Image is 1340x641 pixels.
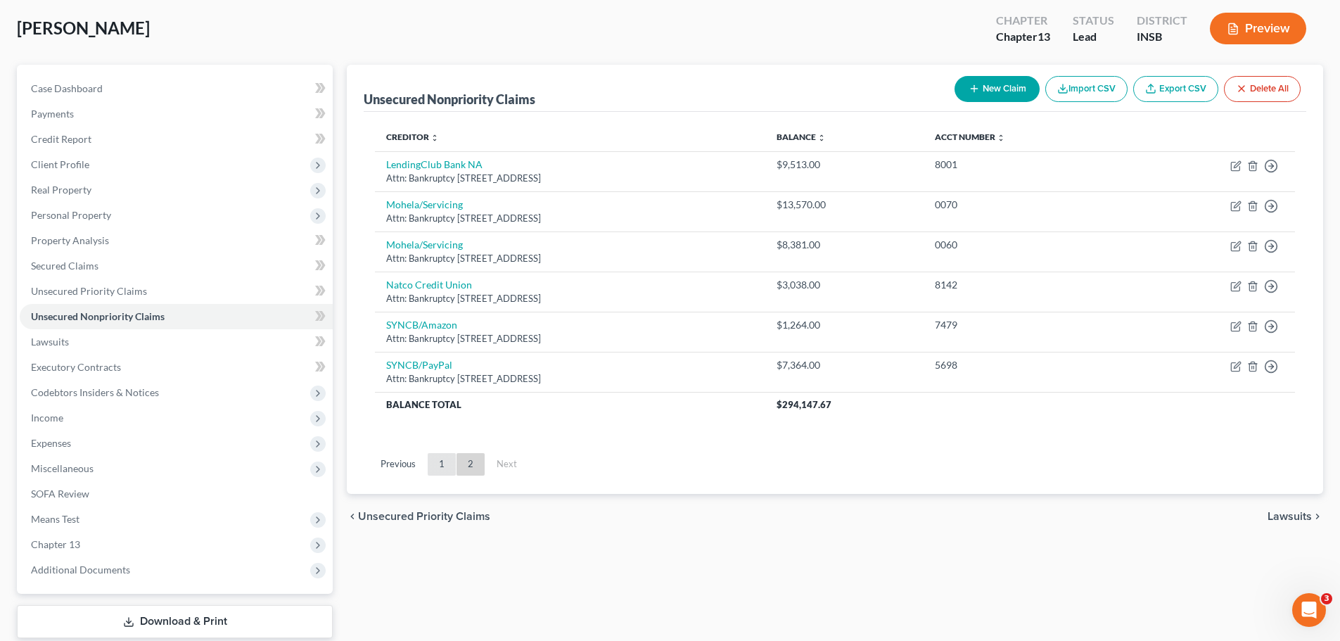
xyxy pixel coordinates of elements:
[20,481,333,507] a: SOFA Review
[777,358,912,372] div: $7,364.00
[31,234,109,246] span: Property Analysis
[31,462,94,474] span: Miscellaneous
[955,76,1040,102] button: New Claim
[347,511,490,522] button: chevron_left Unsecured Priority Claims
[386,212,754,225] div: Attn: Bankruptcy [STREET_ADDRESS]
[31,564,130,576] span: Additional Documents
[777,158,912,172] div: $9,513.00
[428,453,456,476] a: 1
[1073,29,1114,45] div: Lead
[386,292,754,305] div: Attn: Bankruptcy [STREET_ADDRESS]
[386,332,754,345] div: Attn: Bankruptcy [STREET_ADDRESS]
[935,238,1117,252] div: 0060
[1321,593,1332,604] span: 3
[20,76,333,101] a: Case Dashboard
[31,209,111,221] span: Personal Property
[1137,13,1187,29] div: District
[31,82,103,94] span: Case Dashboard
[31,133,91,145] span: Credit Report
[457,453,485,476] a: 2
[31,108,74,120] span: Payments
[31,361,121,373] span: Executory Contracts
[386,239,463,250] a: Mohela/Servicing
[31,310,165,322] span: Unsecured Nonpriority Claims
[1137,29,1187,45] div: INSB
[386,252,754,265] div: Attn: Bankruptcy [STREET_ADDRESS]
[31,412,63,424] span: Income
[20,304,333,329] a: Unsecured Nonpriority Claims
[31,488,89,500] span: SOFA Review
[996,13,1050,29] div: Chapter
[777,399,831,410] span: $294,147.67
[386,279,472,291] a: Natco Credit Union
[935,132,1005,142] a: Acct Number unfold_more
[1312,511,1323,522] i: chevron_right
[31,437,71,449] span: Expenses
[996,29,1050,45] div: Chapter
[777,318,912,332] div: $1,264.00
[20,101,333,127] a: Payments
[935,318,1117,332] div: 7479
[997,134,1005,142] i: unfold_more
[777,198,912,212] div: $13,570.00
[386,359,452,371] a: SYNCB/PayPal
[817,134,826,142] i: unfold_more
[17,18,150,38] span: [PERSON_NAME]
[31,260,98,272] span: Secured Claims
[935,198,1117,212] div: 0070
[1224,76,1301,102] button: Delete All
[1038,30,1050,43] span: 13
[347,511,358,522] i: chevron_left
[31,386,159,398] span: Codebtors Insiders & Notices
[20,228,333,253] a: Property Analysis
[1073,13,1114,29] div: Status
[386,372,754,386] div: Attn: Bankruptcy [STREET_ADDRESS]
[31,513,79,525] span: Means Test
[386,319,457,331] a: SYNCB/Amazon
[375,392,765,417] th: Balance Total
[1268,511,1323,522] button: Lawsuits chevron_right
[364,91,535,108] div: Unsecured Nonpriority Claims
[386,198,463,210] a: Mohela/Servicing
[1292,593,1326,627] iframe: Intercom live chat
[935,158,1117,172] div: 8001
[20,329,333,355] a: Lawsuits
[1268,511,1312,522] span: Lawsuits
[358,511,490,522] span: Unsecured Priority Claims
[31,538,80,550] span: Chapter 13
[386,158,483,170] a: LendingClub Bank NA
[777,278,912,292] div: $3,038.00
[935,278,1117,292] div: 8142
[935,358,1117,372] div: 5698
[1210,13,1306,44] button: Preview
[386,172,754,185] div: Attn: Bankruptcy [STREET_ADDRESS]
[1045,76,1128,102] button: Import CSV
[777,132,826,142] a: Balance unfold_more
[31,285,147,297] span: Unsecured Priority Claims
[386,132,439,142] a: Creditor unfold_more
[369,453,427,476] a: Previous
[1133,76,1218,102] a: Export CSV
[20,355,333,380] a: Executory Contracts
[20,279,333,304] a: Unsecured Priority Claims
[31,184,91,196] span: Real Property
[777,238,912,252] div: $8,381.00
[17,605,333,638] a: Download & Print
[20,253,333,279] a: Secured Claims
[430,134,439,142] i: unfold_more
[31,158,89,170] span: Client Profile
[31,336,69,348] span: Lawsuits
[20,127,333,152] a: Credit Report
